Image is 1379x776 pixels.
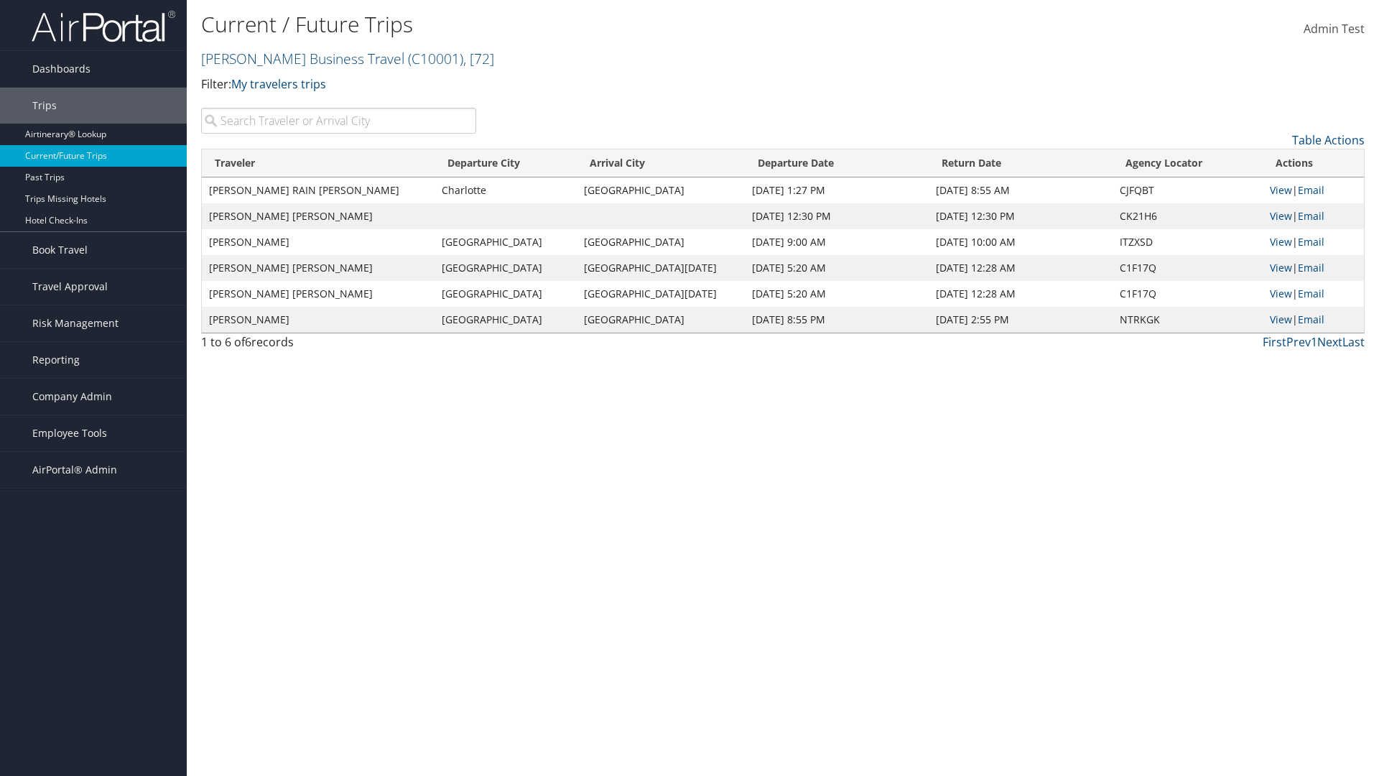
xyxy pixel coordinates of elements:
td: CJFQBT [1113,177,1263,203]
td: [DATE] 5:20 AM [745,255,929,281]
input: Search Traveler or Arrival City [201,108,476,134]
th: Arrival City: activate to sort column ascending [577,149,744,177]
td: [DATE] 8:55 AM [929,177,1113,203]
td: [GEOGRAPHIC_DATA] [577,177,744,203]
td: [DATE] 9:00 AM [745,229,929,255]
td: [PERSON_NAME] [PERSON_NAME] [202,203,435,229]
td: | [1263,281,1364,307]
td: [GEOGRAPHIC_DATA] [435,307,577,333]
td: [DATE] 12:30 PM [745,203,929,229]
th: Return Date: activate to sort column ascending [929,149,1113,177]
a: View [1270,183,1292,197]
p: Filter: [201,75,977,94]
a: Admin Test [1304,7,1365,52]
td: [DATE] 1:27 PM [745,177,929,203]
td: [DATE] 8:55 PM [745,307,929,333]
th: Departure Date: activate to sort column descending [745,149,929,177]
a: Email [1298,183,1324,197]
a: View [1270,209,1292,223]
td: [PERSON_NAME] [PERSON_NAME] [202,255,435,281]
td: C1F17Q [1113,255,1263,281]
a: Email [1298,287,1324,300]
td: [GEOGRAPHIC_DATA][DATE] [577,255,744,281]
a: Last [1342,334,1365,350]
td: [GEOGRAPHIC_DATA] [435,281,577,307]
a: Email [1298,313,1324,326]
td: CK21H6 [1113,203,1263,229]
a: Table Actions [1292,132,1365,148]
a: Prev [1286,334,1311,350]
td: [DATE] 12:30 PM [929,203,1113,229]
span: Travel Approval [32,269,108,305]
a: Email [1298,209,1324,223]
td: [DATE] 12:28 AM [929,281,1113,307]
th: Departure City: activate to sort column ascending [435,149,577,177]
td: [GEOGRAPHIC_DATA] [577,307,744,333]
a: Email [1298,261,1324,274]
td: [PERSON_NAME] RAIN [PERSON_NAME] [202,177,435,203]
span: Employee Tools [32,415,107,451]
span: Risk Management [32,305,119,341]
td: C1F17Q [1113,281,1263,307]
a: My travelers trips [231,76,326,92]
td: [GEOGRAPHIC_DATA] [577,229,744,255]
th: Agency Locator: activate to sort column ascending [1113,149,1263,177]
a: View [1270,235,1292,249]
td: NTRKGK [1113,307,1263,333]
span: Book Travel [32,232,88,268]
span: Trips [32,88,57,124]
th: Actions [1263,149,1364,177]
td: [DATE] 10:00 AM [929,229,1113,255]
td: [PERSON_NAME] [202,307,435,333]
th: Traveler: activate to sort column ascending [202,149,435,177]
div: 1 to 6 of records [201,333,476,358]
td: [GEOGRAPHIC_DATA][DATE] [577,281,744,307]
a: Next [1317,334,1342,350]
td: [PERSON_NAME] [PERSON_NAME] [202,281,435,307]
td: [PERSON_NAME] [202,229,435,255]
td: [DATE] 12:28 AM [929,255,1113,281]
img: airportal-logo.png [32,9,175,43]
td: | [1263,203,1364,229]
span: Admin Test [1304,21,1365,37]
td: [GEOGRAPHIC_DATA] [435,255,577,281]
td: [DATE] 5:20 AM [745,281,929,307]
td: ITZXSD [1113,229,1263,255]
span: Dashboards [32,51,90,87]
span: Reporting [32,342,80,378]
a: View [1270,287,1292,300]
span: , [ 72 ] [463,49,494,68]
td: [GEOGRAPHIC_DATA] [435,229,577,255]
a: 1 [1311,334,1317,350]
span: ( C10001 ) [408,49,463,68]
span: AirPortal® Admin [32,452,117,488]
span: 6 [245,334,251,350]
a: Email [1298,235,1324,249]
td: | [1263,229,1364,255]
h1: Current / Future Trips [201,9,977,40]
a: [PERSON_NAME] Business Travel [201,49,494,68]
td: [DATE] 2:55 PM [929,307,1113,333]
a: First [1263,334,1286,350]
td: | [1263,255,1364,281]
a: View [1270,261,1292,274]
span: Company Admin [32,379,112,415]
td: Charlotte [435,177,577,203]
td: | [1263,307,1364,333]
td: | [1263,177,1364,203]
a: View [1270,313,1292,326]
